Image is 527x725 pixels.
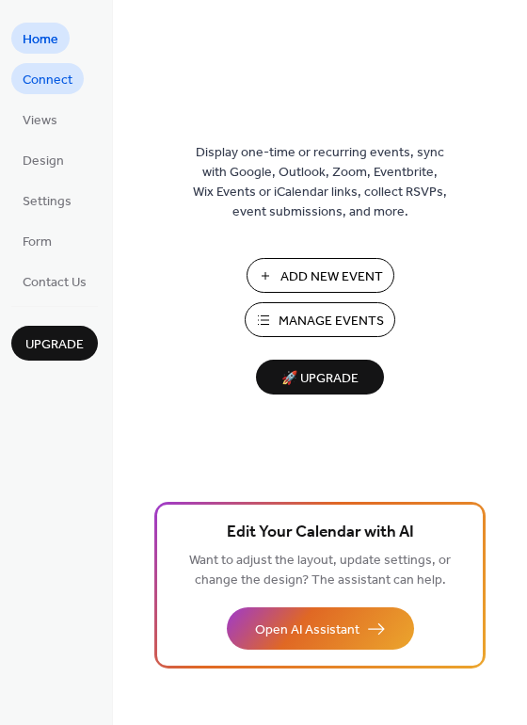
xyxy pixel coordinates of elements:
span: Open AI Assistant [255,620,359,640]
span: Design [23,152,64,171]
a: Connect [11,63,84,94]
span: Views [23,111,57,131]
span: Upgrade [25,335,84,355]
span: Want to adjust the layout, update settings, or change the design? The assistant can help. [189,548,451,593]
a: Views [11,104,69,135]
button: Open AI Assistant [227,607,414,650]
span: Contact Us [23,273,87,293]
a: Contact Us [11,266,98,297]
button: Manage Events [245,302,395,337]
span: Edit Your Calendar with AI [227,520,414,546]
a: Form [11,225,63,256]
button: 🚀 Upgrade [256,360,384,395]
span: Add New Event [280,267,383,287]
span: Display one-time or recurring events, sync with Google, Outlook, Zoom, Eventbrite, Wix Events or ... [193,143,447,222]
a: Design [11,144,75,175]
button: Upgrade [11,326,98,361]
span: Home [23,30,58,50]
span: Manage Events [279,312,384,331]
span: Form [23,233,52,252]
button: Add New Event [247,258,394,293]
span: 🚀 Upgrade [267,366,373,392]
a: Settings [11,185,83,216]
span: Settings [23,192,72,212]
a: Home [11,23,70,54]
span: Connect [23,71,72,90]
